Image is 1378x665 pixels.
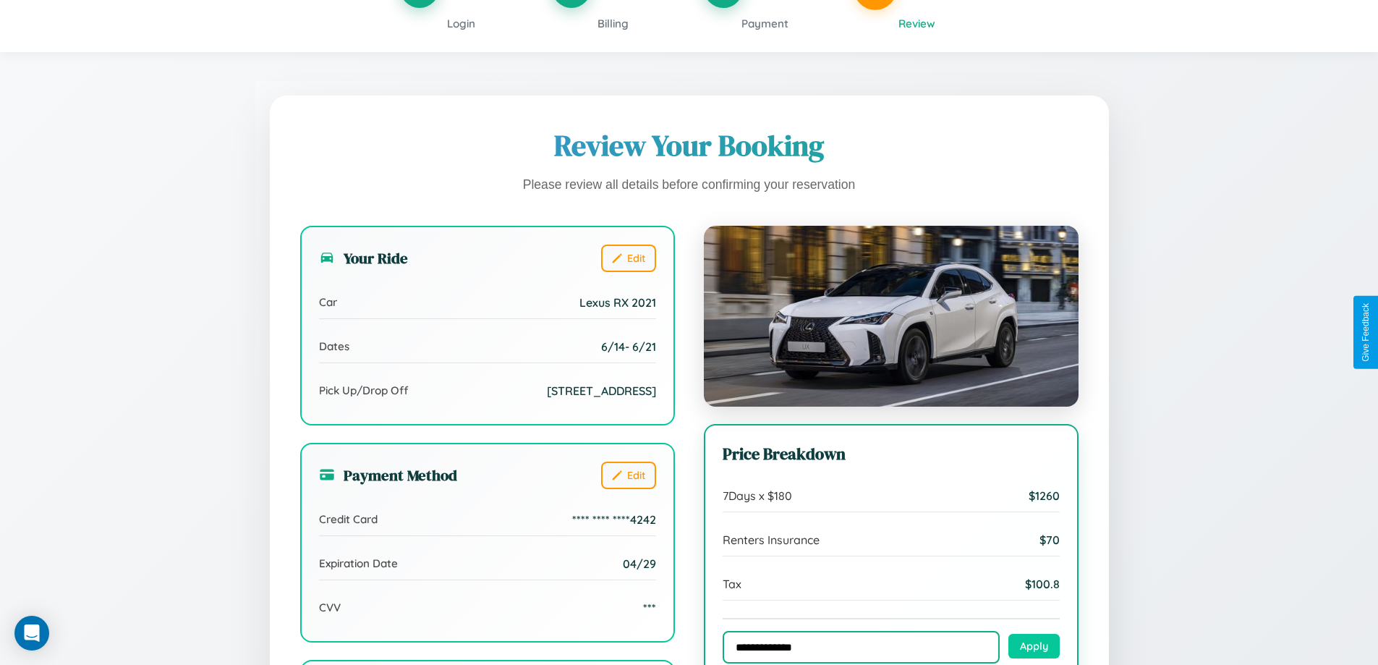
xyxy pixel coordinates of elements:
span: Renters Insurance [723,533,820,547]
button: Edit [601,462,656,489]
span: Car [319,295,337,309]
h3: Price Breakdown [723,443,1060,465]
img: Lexus RX [704,226,1079,407]
span: $ 100.8 [1025,577,1060,591]
span: Review [898,17,935,30]
span: Payment [741,17,788,30]
span: Lexus RX 2021 [579,295,656,310]
span: CVV [319,601,341,614]
span: $ 1260 [1029,488,1060,503]
span: Tax [723,577,741,591]
span: $ 70 [1039,533,1060,547]
div: Give Feedback [1361,303,1371,362]
span: Login [447,17,475,30]
button: Edit [601,245,656,272]
span: [STREET_ADDRESS] [547,384,656,398]
h3: Your Ride [319,247,408,268]
span: Pick Up/Drop Off [319,384,409,397]
span: Dates [319,339,349,353]
h1: Review Your Booking [300,126,1079,165]
span: Billing [597,17,629,30]
span: Expiration Date [319,556,398,570]
span: 7 Days x $ 180 [723,488,792,503]
p: Please review all details before confirming your reservation [300,174,1079,197]
span: 04/29 [623,556,656,571]
span: Credit Card [319,512,378,526]
button: Apply [1008,634,1060,658]
h3: Payment Method [319,465,457,486]
span: 6 / 14 - 6 / 21 [601,339,656,354]
div: Open Intercom Messenger [14,616,49,651]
